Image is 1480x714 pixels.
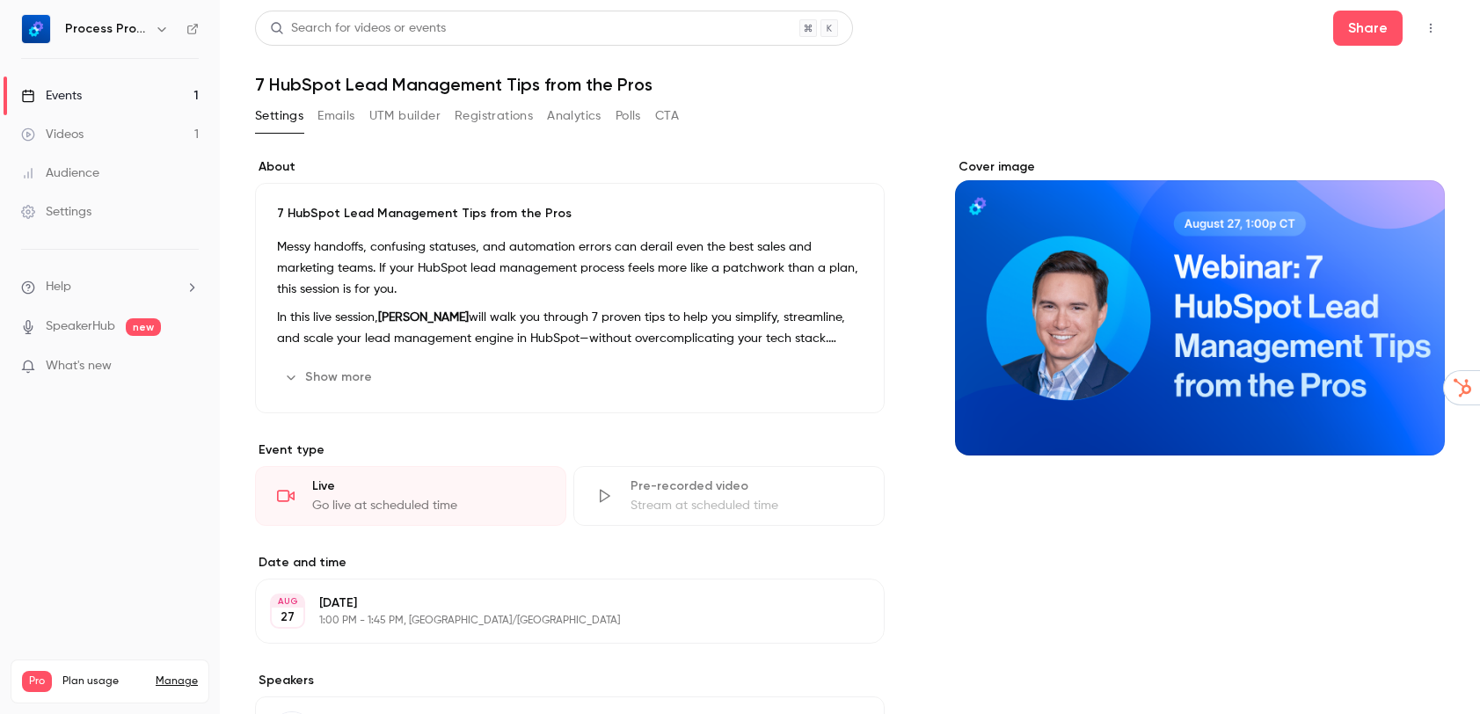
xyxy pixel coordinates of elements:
img: Process Pro Consulting [22,15,50,43]
p: Event type [255,441,885,459]
div: Events [21,87,82,105]
span: Help [46,278,71,296]
button: Settings [255,102,303,130]
span: new [126,318,161,336]
div: AUG [272,595,303,608]
div: LiveGo live at scheduled time [255,466,566,526]
p: [DATE] [319,594,791,612]
div: Pre-recorded videoStream at scheduled time [573,466,885,526]
iframe: Noticeable Trigger [178,359,199,375]
div: Go live at scheduled time [312,497,544,514]
p: 7 HubSpot Lead Management Tips from the Pros [277,205,863,222]
section: Cover image [955,158,1445,455]
label: Date and time [255,554,885,572]
li: help-dropdown-opener [21,278,199,296]
button: Share [1333,11,1403,46]
div: Videos [21,126,84,143]
p: In this live session, will walk you through 7 proven tips to help you simplify, streamline, and s... [277,307,863,349]
h6: Process Pro Consulting [65,20,148,38]
span: What's new [46,357,112,375]
div: Search for videos or events [270,19,446,38]
div: Settings [21,203,91,221]
button: Analytics [547,102,601,130]
h1: 7 HubSpot Lead Management Tips from the Pros [255,74,1445,95]
button: Emails [317,102,354,130]
strong: [PERSON_NAME] [378,311,469,324]
button: Registrations [455,102,533,130]
label: About [255,158,885,176]
label: Cover image [955,158,1445,176]
div: Pre-recorded video [631,477,863,495]
a: SpeakerHub [46,317,115,336]
button: UTM builder [369,102,441,130]
button: Polls [616,102,641,130]
p: 1:00 PM - 1:45 PM, [GEOGRAPHIC_DATA]/[GEOGRAPHIC_DATA] [319,614,791,628]
p: 27 [281,608,295,626]
button: Show more [277,363,383,391]
div: Stream at scheduled time [631,497,863,514]
p: Messy handoffs, confusing statuses, and automation errors can derail even the best sales and mark... [277,237,863,300]
span: Plan usage [62,674,145,688]
a: Manage [156,674,198,688]
span: Pro [22,671,52,692]
div: Live [312,477,544,495]
label: Speakers [255,672,885,689]
div: Audience [21,164,99,182]
button: CTA [655,102,679,130]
